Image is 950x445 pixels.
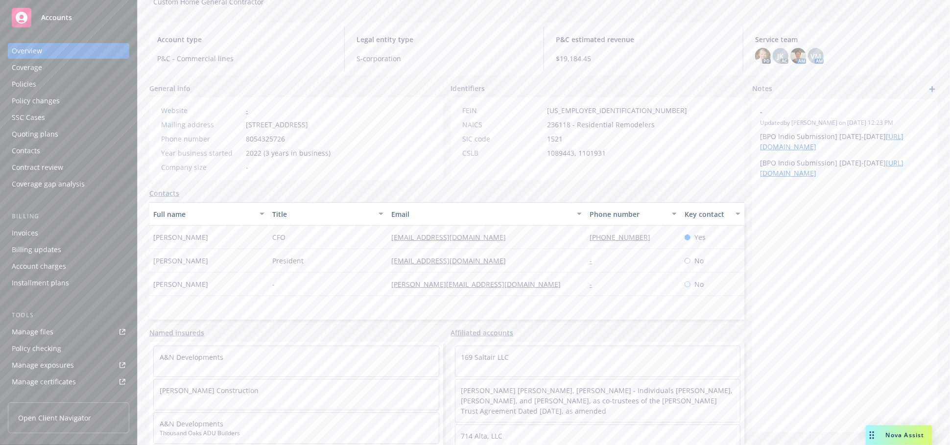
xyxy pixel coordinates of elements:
[8,43,129,59] a: Overview
[153,256,208,266] span: [PERSON_NAME]
[12,374,76,390] div: Manage certificates
[461,352,509,362] a: 169 Saltair LLC
[12,275,69,291] div: Installment plans
[12,176,85,192] div: Coverage gap analysis
[8,160,129,175] a: Contract review
[12,258,66,274] div: Account charges
[12,93,60,109] div: Policy changes
[451,83,485,94] span: Identifiers
[590,209,666,219] div: Phone number
[246,162,248,172] span: -
[586,202,681,226] button: Phone number
[153,279,208,289] span: [PERSON_NAME]
[356,53,532,64] span: S-corporation
[755,48,771,64] img: photo
[760,131,930,152] p: [BPO Indio Submission] [DATE]-[DATE]
[12,160,63,175] div: Contract review
[8,76,129,92] a: Policies
[268,202,387,226] button: Title
[149,328,204,338] a: Named insureds
[356,34,532,45] span: Legal entity type
[12,76,36,92] div: Policies
[8,126,129,142] a: Quoting plans
[12,143,40,159] div: Contacts
[12,110,45,125] div: SSC Cases
[272,256,304,266] span: President
[461,431,503,441] a: 714 Alta, LLC
[463,134,544,144] div: SIC code
[12,341,61,356] div: Policy checking
[8,374,129,390] a: Manage certificates
[8,211,129,221] div: Billing
[160,386,259,395] a: [PERSON_NAME] Construction
[886,431,925,439] span: Nova Assist
[760,118,930,127] span: Updated by [PERSON_NAME] on [DATE] 12:23 PM
[12,126,58,142] div: Quoting plans
[694,232,706,242] span: Yes
[8,4,129,31] a: Accounts
[685,209,730,219] div: Key contact
[8,310,129,320] div: Tools
[161,162,242,172] div: Company size
[760,158,930,178] p: [BPO Indio Submission] [DATE]-[DATE]
[463,148,544,158] div: CSLB
[12,324,53,340] div: Manage files
[12,225,38,241] div: Invoices
[547,119,655,130] span: 236118 - Residential Remodelers
[681,202,744,226] button: Key contact
[461,386,733,416] a: [PERSON_NAME] [PERSON_NAME], [PERSON_NAME] - Individuals [PERSON_NAME], [PERSON_NAME], and [PERSO...
[160,352,223,362] a: A&N Developments
[752,83,772,95] span: Notes
[810,51,821,61] span: VM
[157,34,332,45] span: Account type
[391,233,514,242] a: [EMAIL_ADDRESS][DOMAIN_NAME]
[160,419,223,428] a: A&N Developments
[547,148,606,158] span: 1089443, 1101931
[752,99,938,186] div: -Updatedby [PERSON_NAME] on [DATE] 12:23 PM[BPO Indio Submission] [DATE]-[DATE][URL][DOMAIN_NAME]...
[694,279,704,289] span: No
[8,391,129,406] a: Manage claims
[590,280,600,289] a: -
[760,107,905,117] span: -
[556,34,731,45] span: P&C estimated revenue
[161,119,242,130] div: Mailing address
[866,425,878,445] div: Drag to move
[694,256,704,266] span: No
[18,413,91,423] span: Open Client Navigator
[866,425,932,445] button: Nova Assist
[272,279,275,289] span: -
[157,53,332,64] span: P&C - Commercial lines
[149,188,179,198] a: Contacts
[547,134,563,144] span: 1521
[387,202,586,226] button: Email
[590,256,600,265] a: -
[149,83,190,94] span: General info
[8,357,129,373] a: Manage exposures
[12,357,74,373] div: Manage exposures
[161,134,242,144] div: Phone number
[790,48,806,64] img: photo
[8,242,129,258] a: Billing updates
[8,176,129,192] a: Coverage gap analysis
[8,93,129,109] a: Policy changes
[8,143,129,159] a: Contacts
[463,119,544,130] div: NAICS
[391,280,569,289] a: [PERSON_NAME][EMAIL_ADDRESS][DOMAIN_NAME]
[12,43,42,59] div: Overview
[153,232,208,242] span: [PERSON_NAME]
[8,275,129,291] a: Installment plans
[12,60,42,75] div: Coverage
[12,242,61,258] div: Billing updates
[391,209,571,219] div: Email
[8,225,129,241] a: Invoices
[556,53,731,64] span: $19,184.45
[272,209,373,219] div: Title
[272,232,285,242] span: CFO
[160,429,433,438] span: Thousand Oaks ADU Builders
[246,148,331,158] span: 2022 (3 years in business)
[8,324,129,340] a: Manage files
[246,134,285,144] span: 8054325726
[8,110,129,125] a: SSC Cases
[12,391,61,406] div: Manage claims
